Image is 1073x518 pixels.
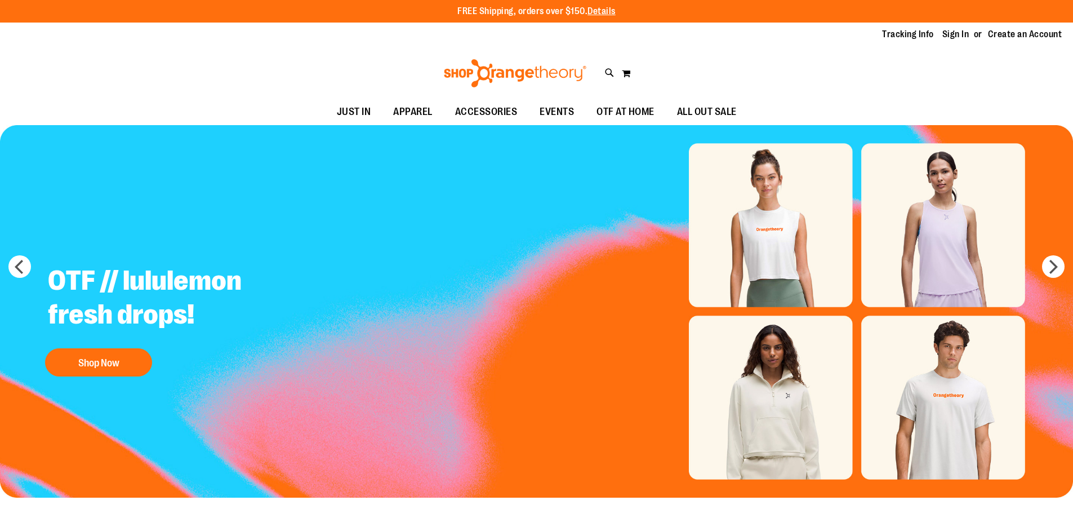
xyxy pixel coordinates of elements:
span: ACCESSORIES [455,99,518,125]
span: JUST IN [337,99,371,125]
button: next [1042,255,1065,278]
a: Create an Account [988,28,1062,41]
span: OTF AT HOME [596,99,655,125]
p: FREE Shipping, orders over $150. [457,5,616,18]
button: Shop Now [45,348,152,377]
a: Sign In [942,28,969,41]
a: Details [587,6,616,16]
h2: OTF // lululemon fresh drops! [39,255,319,343]
a: OTF // lululemon fresh drops! Shop Now [39,255,319,382]
img: Shop Orangetheory [442,59,588,87]
a: Tracking Info [882,28,934,41]
span: EVENTS [540,99,574,125]
span: APPAREL [393,99,433,125]
button: prev [8,255,31,278]
span: ALL OUT SALE [677,99,737,125]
